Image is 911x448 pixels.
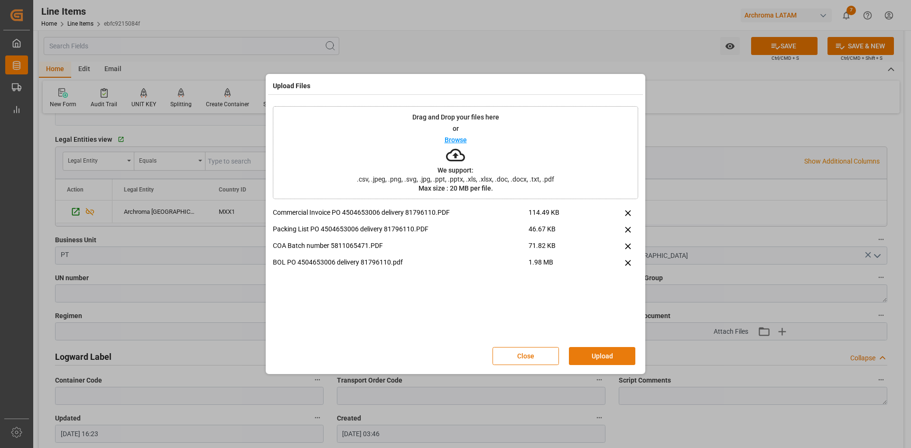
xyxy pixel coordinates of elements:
[453,125,459,132] p: or
[418,185,493,192] p: Max size : 20 MB per file.
[569,347,635,365] button: Upload
[529,208,593,224] span: 114.49 KB
[493,347,559,365] button: Close
[412,114,499,120] p: Drag and Drop your files here
[529,257,593,274] span: 1.98 MB
[529,224,593,241] span: 46.67 KB
[529,241,593,257] span: 71.82 KB
[437,167,474,174] p: We support:
[273,224,529,234] p: Packing List PO 4504653006 delivery 81796110.PDF
[273,208,529,218] p: Commercial Invoice PO 4504653006 delivery 81796110.PDF
[273,241,529,251] p: COA Batch number 5811065471.PDF
[273,81,310,91] h4: Upload Files
[273,106,638,199] div: Drag and Drop your files hereorBrowseWe support:.csv, .jpeg, .png, .svg, .jpg, .ppt, .pptx, .xls,...
[351,176,560,183] span: .csv, .jpeg, .png, .svg, .jpg, .ppt, .pptx, .xls, .xlsx, .doc, .docx, .txt, .pdf
[445,137,467,143] p: Browse
[273,257,529,267] p: BOL PO 4504653006 delivery 81796110.pdf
